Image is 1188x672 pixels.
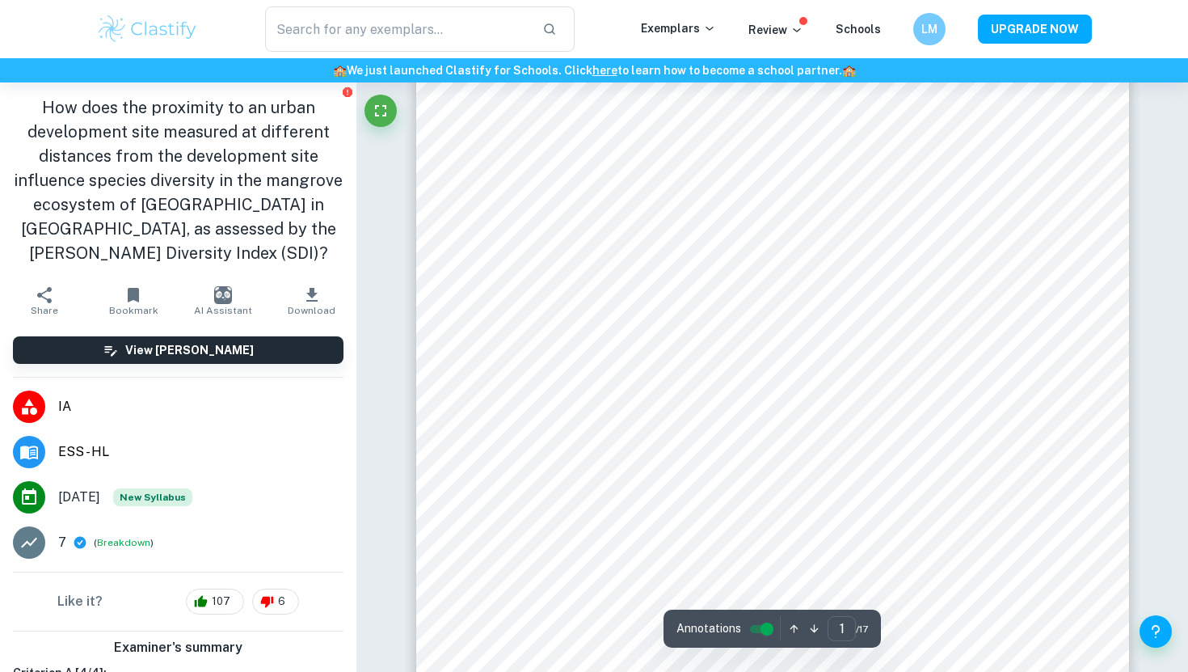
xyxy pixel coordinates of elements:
span: Annotations [676,620,741,637]
input: Search for any exemplars... [265,6,529,52]
span: 🏫 [333,64,347,77]
p: Review [748,21,803,39]
a: Schools [836,23,881,36]
button: Download [268,278,356,323]
p: Exemplars [641,19,716,37]
a: here [592,64,617,77]
button: Help and Feedback [1140,615,1172,648]
span: Download [288,305,335,316]
h6: LM [920,20,939,38]
h6: Like it? [57,592,103,611]
img: Clastify logo [96,13,199,45]
button: Fullscreen [364,95,397,127]
p: 7 [58,533,66,552]
img: AI Assistant [214,286,232,304]
h6: Examiner's summary [6,638,350,657]
button: View [PERSON_NAME] [13,336,343,364]
button: Breakdown [97,535,150,550]
span: 🏫 [842,64,856,77]
div: 107 [186,589,244,615]
span: Share [31,305,58,316]
span: / 17 [856,622,868,636]
h6: View [PERSON_NAME] [125,341,254,359]
h1: How does the proximity to an urban development site measured at different distances from the deve... [13,95,343,265]
button: AI Assistant [179,278,268,323]
div: Starting from the May 2026 session, the ESS IA requirements have changed. We created this exempla... [113,488,192,506]
span: ESS - HL [58,442,343,462]
span: AI Assistant [194,305,252,316]
div: 6 [252,589,299,615]
span: ( ) [94,535,154,551]
span: 6 [269,594,294,610]
button: LM [913,13,946,45]
span: Bookmark [109,305,158,316]
span: [DATE] [58,488,100,507]
span: 107 [203,594,239,610]
h6: We just launched Clastify for Schools. Click to learn how to become a school partner. [3,61,1185,79]
span: IA [58,397,343,416]
span: New Syllabus [113,488,192,506]
button: UPGRADE NOW [978,15,1092,44]
button: Bookmark [89,278,178,323]
button: Report issue [341,86,353,98]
